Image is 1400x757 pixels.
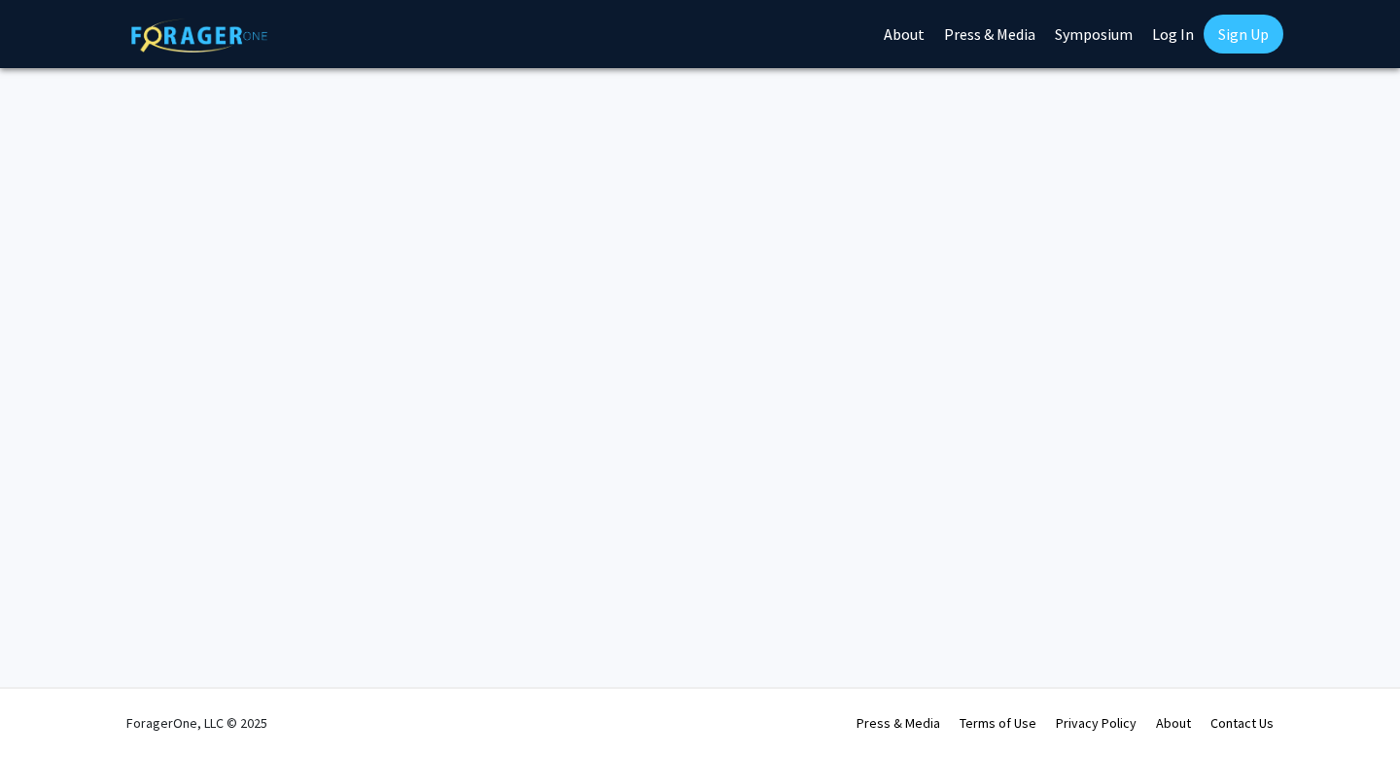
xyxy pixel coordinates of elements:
a: Contact Us [1210,714,1274,732]
img: ForagerOne Logo [131,18,267,53]
a: Privacy Policy [1056,714,1137,732]
a: Terms of Use [960,714,1036,732]
a: Sign Up [1204,15,1283,54]
div: ForagerOne, LLC © 2025 [126,689,267,757]
a: About [1156,714,1191,732]
a: Press & Media [857,714,940,732]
